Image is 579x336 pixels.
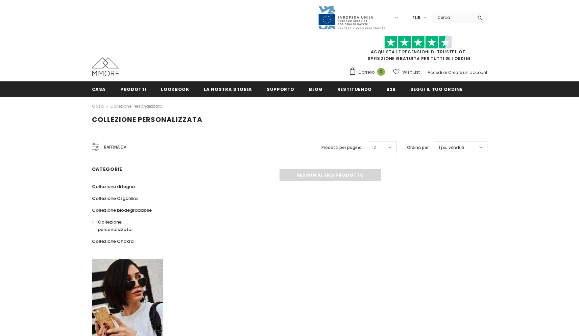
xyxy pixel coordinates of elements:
[309,81,323,97] a: Blog
[393,66,420,78] a: Wish List
[92,204,152,216] a: Collezione biodegradabile
[92,181,135,192] a: Collezione di legno
[120,81,146,97] a: Prodotti
[410,86,462,93] span: Segui il tuo ordine
[321,144,362,151] label: Prodotti per pagina
[92,207,152,213] span: Collezione biodegradabile
[92,195,138,202] span: Collezione Organika
[267,81,294,97] a: supporto
[120,86,146,93] span: Prodotti
[349,39,487,61] span: SPEDIZIONE GRATUITA PER TUTTI GLI ORDINI
[204,86,252,93] span: La nostra storia
[377,68,385,76] span: 0
[104,144,126,151] span: Raffina da
[267,86,294,93] span: supporto
[372,144,376,151] span: 12
[407,144,429,151] label: Ordina per
[92,102,104,110] a: Casa
[92,81,106,97] a: Casa
[443,70,447,75] span: or
[349,67,388,77] a: Carrello 0
[358,69,375,76] span: Carrello
[433,12,472,22] input: Search Site
[92,192,138,204] a: Collezione Organika
[92,216,155,235] a: Collezione personalizzata
[309,86,323,93] span: Blog
[337,81,372,97] a: Restituendo
[439,144,464,151] span: I più venduti
[161,86,189,93] span: Lookbook
[98,219,131,233] span: Collezione personalizzata
[402,69,420,76] span: Wish List
[92,166,122,173] span: Categorie
[92,183,135,190] span: Collezione di legno
[410,81,462,97] a: Segui il tuo ordine
[92,115,202,124] span: Collezione personalizzata
[318,15,385,20] a: Javni Razpis
[412,15,420,21] span: EUR
[92,238,134,244] span: Collezione Chakra
[386,81,396,97] a: B2B
[92,86,106,93] span: Casa
[204,81,252,97] a: La nostra storia
[428,70,442,75] a: Accedi
[92,57,119,76] img: Casi MMORE
[318,5,385,30] img: Javni Razpis
[161,81,189,97] a: Lookbook
[371,49,465,55] a: Acquista le recensioni di TrustPilot
[92,235,134,247] a: Collezione Chakra
[448,70,487,75] a: Creare un account
[110,103,163,109] a: Collezione personalizzata
[337,86,372,93] span: Restituendo
[384,36,452,49] img: Fidati di Pilot Stars
[386,86,396,93] span: B2B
